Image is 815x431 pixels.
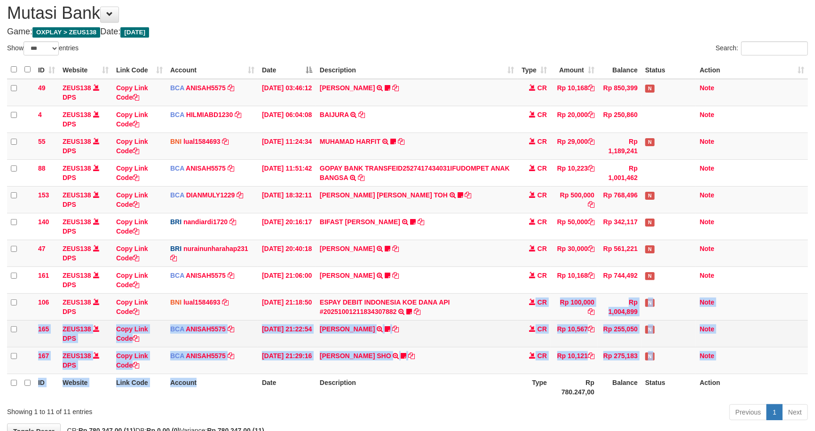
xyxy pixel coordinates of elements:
[551,266,598,293] td: Rp 10,168
[235,111,241,118] a: Copy HILMIABD1230 to clipboard
[59,240,112,266] td: DPS
[258,320,316,347] td: [DATE] 21:22:54
[258,266,316,293] td: [DATE] 21:06:00
[34,61,59,79] th: ID: activate to sort column ascending
[183,298,221,306] a: lual1584693
[38,272,49,279] span: 161
[588,201,594,208] a: Copy Rp 500,000 to clipboard
[59,293,112,320] td: DPS
[696,374,808,400] th: Action
[551,213,598,240] td: Rp 50,000
[641,374,696,400] th: Status
[320,84,375,92] a: [PERSON_NAME]
[538,325,547,333] span: CR
[551,79,598,106] td: Rp 10,168
[112,61,166,79] th: Link Code: activate to sort column ascending
[598,347,641,374] td: Rp 275,183
[237,191,243,199] a: Copy DIANMULY1229 to clipboard
[59,266,112,293] td: DPS
[38,325,49,333] span: 165
[398,138,404,145] a: Copy MUHAMAD HARFIT to clipboard
[170,138,182,145] span: BNI
[700,138,714,145] a: Note
[782,404,808,420] a: Next
[538,138,547,145] span: CR
[186,111,233,118] a: HILMIABD1230
[320,138,380,145] a: MUHAMAD HARFIT
[320,165,510,181] a: GOPAY BANK TRANSFEID2527417434031IFUDOMPET ANAK BANGSA
[538,165,547,172] span: CR
[63,272,91,279] a: ZEUS138
[700,111,714,118] a: Note
[588,308,594,315] a: Copy Rp 100,000 to clipboard
[63,245,91,252] a: ZEUS138
[59,159,112,186] td: DPS
[598,79,641,106] td: Rp 850,399
[222,298,229,306] a: Copy lual1584693 to clipboard
[183,245,248,252] a: nurainunharahap231
[392,84,399,92] a: Copy INA PAUJANAH to clipboard
[59,186,112,213] td: DPS
[116,191,148,208] a: Copy Link Code
[358,174,364,181] a: Copy GOPAY BANK TRANSFEID2527417434031IFUDOMPET ANAK BANGSA to clipboard
[418,218,424,226] a: Copy BIFAST MUHAMMAD FIR to clipboard
[598,240,641,266] td: Rp 561,221
[320,272,375,279] a: [PERSON_NAME]
[258,61,316,79] th: Date: activate to sort column descending
[320,325,375,333] a: [PERSON_NAME]
[32,27,100,38] span: OXPLAY > ZEUS138
[538,218,547,226] span: CR
[166,374,258,400] th: Account
[63,325,91,333] a: ZEUS138
[258,213,316,240] td: [DATE] 20:16:17
[700,325,714,333] a: Note
[258,240,316,266] td: [DATE] 20:40:18
[645,219,655,227] span: Has Note
[222,138,229,145] a: Copy lual1584693 to clipboard
[38,111,42,118] span: 4
[320,352,391,360] a: [PERSON_NAME] SHO
[38,165,46,172] span: 88
[170,245,182,252] span: BRI
[63,298,91,306] a: ZEUS138
[551,159,598,186] td: Rp 10,223
[63,191,91,199] a: ZEUS138
[170,84,184,92] span: BCA
[7,27,808,37] h4: Game: Date:
[186,191,235,199] a: DIANMULY1229
[186,352,226,360] a: ANISAH5575
[316,61,518,79] th: Description: activate to sort column ascending
[538,84,547,92] span: CR
[598,133,641,159] td: Rp 1,189,241
[588,272,594,279] a: Copy Rp 10,168 to clipboard
[258,293,316,320] td: [DATE] 21:18:50
[700,298,714,306] a: Note
[538,191,547,199] span: CR
[59,61,112,79] th: Website: activate to sort column ascending
[63,111,91,118] a: ZEUS138
[258,159,316,186] td: [DATE] 11:51:42
[34,374,59,400] th: ID
[518,374,551,400] th: Type
[598,213,641,240] td: Rp 342,117
[116,84,148,101] a: Copy Link Code
[538,245,547,252] span: CR
[63,218,91,226] a: ZEUS138
[258,374,316,400] th: Date
[116,352,148,369] a: Copy Link Code
[170,272,184,279] span: BCA
[588,111,594,118] a: Copy Rp 20,000 to clipboard
[518,61,551,79] th: Type: activate to sort column ascending
[700,191,714,199] a: Note
[228,272,234,279] a: Copy ANISAH5575 to clipboard
[598,293,641,320] td: Rp 1,004,899
[551,106,598,133] td: Rp 20,000
[258,79,316,106] td: [DATE] 03:46:12
[258,106,316,133] td: [DATE] 06:04:08
[320,218,400,226] a: BIFAST [PERSON_NAME]
[258,133,316,159] td: [DATE] 11:24:34
[538,111,547,118] span: CR
[598,159,641,186] td: Rp 1,001,462
[170,191,184,199] span: BCA
[538,298,547,306] span: CR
